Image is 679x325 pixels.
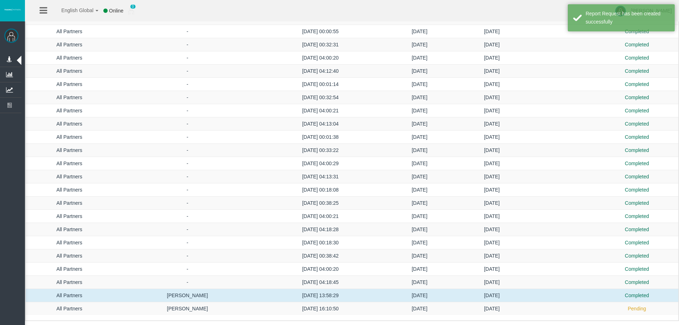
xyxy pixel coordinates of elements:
td: [DATE] 00:01:14 [262,78,379,91]
td: Completed [596,65,678,78]
td: Completed [596,38,678,51]
td: Completed [596,157,678,170]
td: Completed [596,197,678,210]
td: - [113,276,262,289]
td: [DATE] [460,236,524,249]
td: [DATE] [379,289,460,302]
td: All Partners [26,65,113,78]
td: All Partners [26,78,113,91]
td: [DATE] [379,263,460,276]
td: All Partners [26,223,113,236]
td: All Partners [26,197,113,210]
td: [DATE] [460,210,524,223]
td: [DATE] [460,78,524,91]
td: - [113,131,262,144]
td: [DATE] [379,302,460,315]
td: [DATE] [379,223,460,236]
td: [DATE] 00:18:08 [262,183,379,197]
td: - [113,51,262,65]
td: All Partners [26,38,113,51]
td: All Partners [26,276,113,289]
td: [DATE] [379,65,460,78]
td: [DATE] [379,276,460,289]
td: [DATE] [460,183,524,197]
td: - [113,78,262,91]
td: [DATE] 04:13:04 [262,117,379,131]
td: Completed [596,210,678,223]
td: Completed [596,249,678,263]
td: [DATE] [460,104,524,117]
td: - [113,65,262,78]
td: - [113,104,262,117]
td: [DATE] 04:00:21 [262,210,379,223]
td: - [113,38,262,51]
td: [DATE] 00:00:55 [262,25,379,38]
td: [DATE] 04:00:29 [262,157,379,170]
td: Completed [596,144,678,157]
td: [DATE] [379,91,460,104]
td: Completed [596,51,678,65]
td: All Partners [26,144,113,157]
td: Completed [596,104,678,117]
td: [DATE] [460,170,524,183]
td: All Partners [26,263,113,276]
span: English Global [52,7,93,13]
td: Completed [596,170,678,183]
td: Completed [596,91,678,104]
span: 0 [130,4,136,9]
td: - [113,170,262,183]
td: - [113,210,262,223]
td: Completed [596,78,678,91]
td: All Partners [26,131,113,144]
td: All Partners [26,236,113,249]
td: [DATE] 00:32:31 [262,38,379,51]
img: user_small.png [128,7,134,15]
td: All Partners [26,249,113,263]
td: All Partners [26,117,113,131]
td: [PERSON_NAME] [113,302,262,315]
td: [DATE] [460,91,524,104]
td: All Partners [26,157,113,170]
td: [DATE] 04:18:45 [262,276,379,289]
td: [DATE] [460,38,524,51]
td: [DATE] [460,25,524,38]
div: Report Request has been created successfully [586,10,669,26]
td: [DATE] [460,302,524,315]
td: - [113,117,262,131]
td: Completed [596,236,678,249]
td: [DATE] 00:38:25 [262,197,379,210]
td: [DATE] 04:18:28 [262,223,379,236]
td: [DATE] [460,51,524,65]
td: [DATE] [460,197,524,210]
td: [DATE] [460,65,524,78]
td: [DATE] [379,236,460,249]
td: All Partners [26,51,113,65]
td: All Partners [26,289,113,302]
td: - [113,157,262,170]
td: - [113,183,262,197]
td: - [113,236,262,249]
td: - [113,263,262,276]
td: [DATE] [460,263,524,276]
td: [DATE] [379,157,460,170]
td: - [113,91,262,104]
img: logo.svg [4,8,21,11]
td: [PERSON_NAME] [113,289,262,302]
td: All Partners [26,91,113,104]
td: Completed [596,131,678,144]
td: [DATE] [460,276,524,289]
td: [DATE] [460,117,524,131]
td: [DATE] [460,249,524,263]
td: [DATE] [460,131,524,144]
td: [DATE] [379,249,460,263]
td: [DATE] [379,104,460,117]
td: - [113,25,262,38]
td: [DATE] 04:13:31 [262,170,379,183]
td: [DATE] [379,25,460,38]
td: All Partners [26,104,113,117]
td: Completed [596,289,678,302]
td: [DATE] [460,157,524,170]
td: [DATE] [379,51,460,65]
td: [DATE] [379,197,460,210]
td: [DATE] [460,144,524,157]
